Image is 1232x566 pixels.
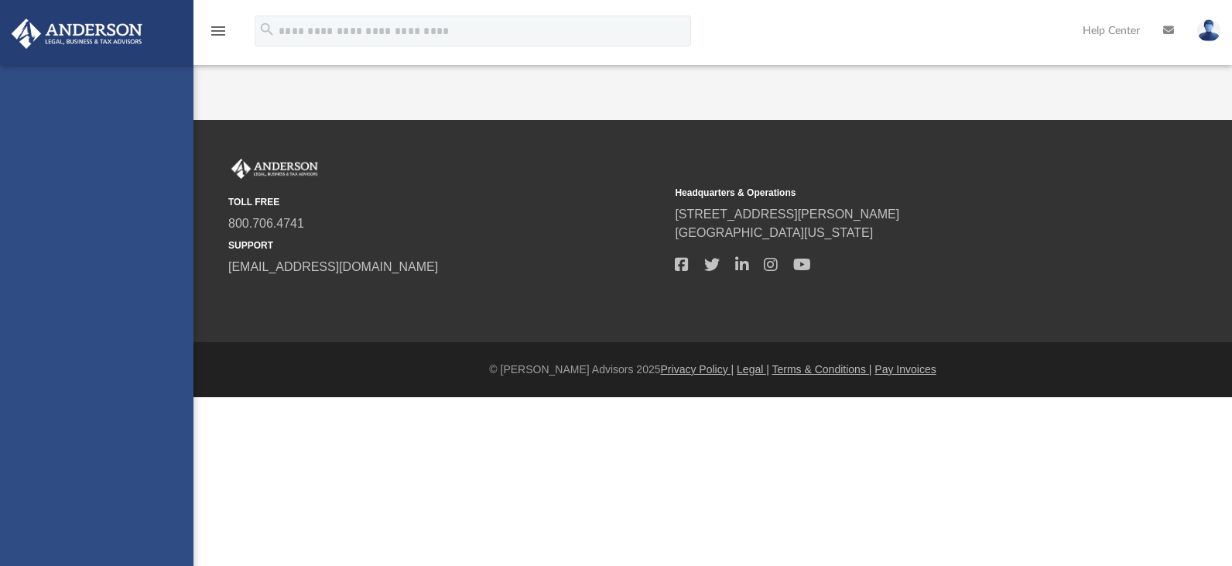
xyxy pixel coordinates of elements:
a: Terms & Conditions | [772,363,872,376]
a: Privacy Policy | [661,363,734,376]
i: search [258,21,275,38]
small: TOLL FREE [228,195,664,209]
a: Legal | [737,363,769,376]
a: [GEOGRAPHIC_DATA][US_STATE] [675,226,873,239]
a: 800.706.4741 [228,217,304,230]
a: Pay Invoices [874,363,936,376]
div: © [PERSON_NAME] Advisors 2025 [193,362,1232,378]
a: menu [209,29,228,40]
img: Anderson Advisors Platinum Portal [228,159,321,179]
a: [STREET_ADDRESS][PERSON_NAME] [675,208,899,221]
img: User Pic [1197,19,1220,42]
small: Headquarters & Operations [675,186,1111,200]
a: [EMAIL_ADDRESS][DOMAIN_NAME] [228,260,438,273]
i: menu [209,22,228,40]
small: SUPPORT [228,238,664,252]
img: Anderson Advisors Platinum Portal [7,19,147,49]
